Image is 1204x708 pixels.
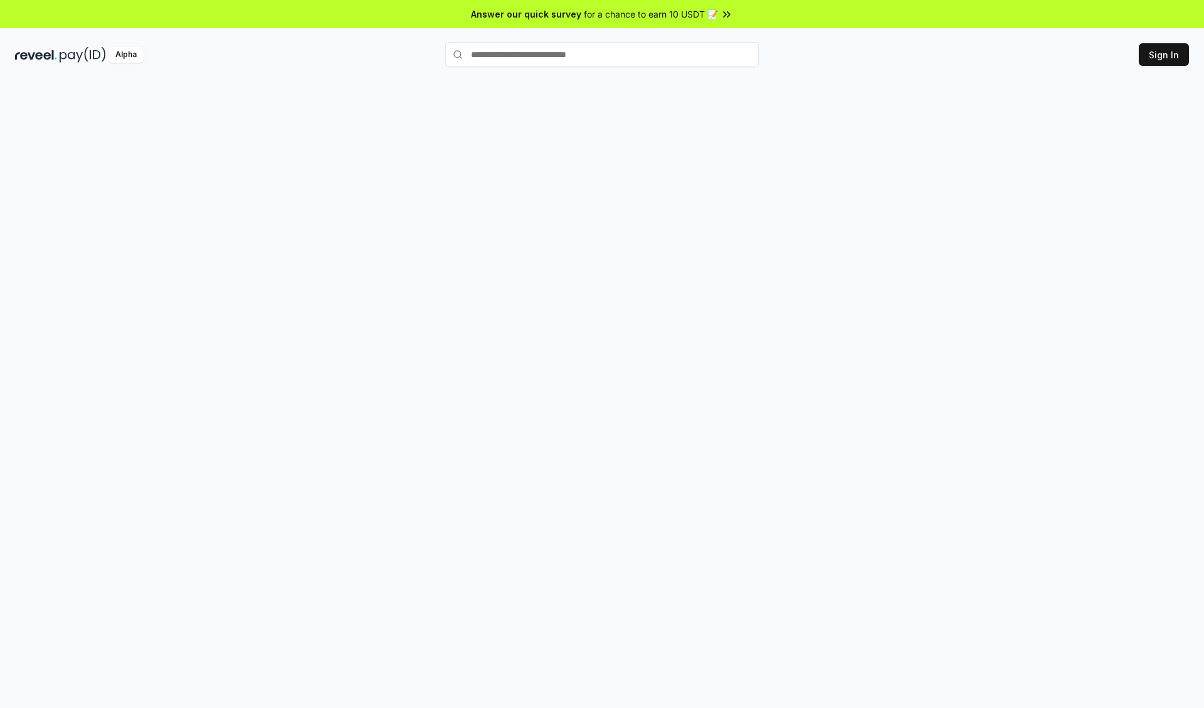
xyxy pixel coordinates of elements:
span: for a chance to earn 10 USDT 📝 [584,8,718,21]
div: Alpha [108,47,144,63]
img: pay_id [60,47,106,63]
button: Sign In [1139,43,1189,66]
span: Answer our quick survey [471,8,581,21]
img: reveel_dark [15,47,57,63]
